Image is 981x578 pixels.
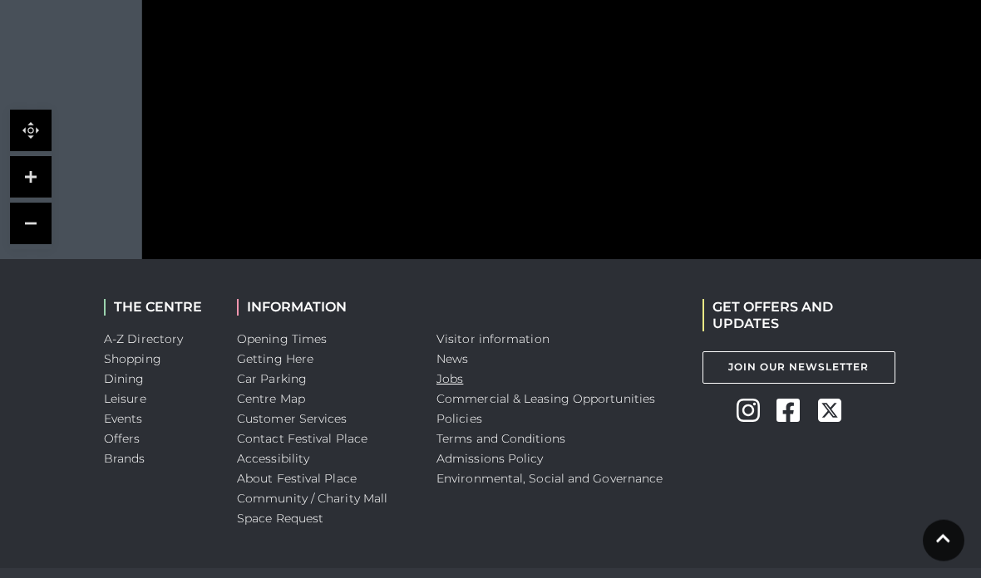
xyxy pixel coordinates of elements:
h2: GET OFFERS AND UPDATES [702,299,877,331]
a: Terms and Conditions [436,431,565,446]
a: Opening Times [237,331,327,346]
a: Commercial & Leasing Opportunities [436,391,655,406]
a: Dining [104,371,145,386]
a: Admissions Policy [436,451,544,466]
a: Join Our Newsletter [702,351,895,384]
a: Centre Map [237,391,305,406]
a: Getting Here [237,351,313,366]
a: Contact Festival Place [237,431,367,446]
a: Brands [104,451,145,466]
a: Policies [436,411,482,426]
h2: INFORMATION [237,299,412,315]
a: Environmental, Social and Governance [436,471,663,486]
a: Accessibility [237,451,309,466]
h2: THE CENTRE [104,299,212,315]
a: Community / Charity Mall Space Request [237,491,387,526]
a: Visitor information [436,331,550,346]
a: About Festival Place [237,471,357,486]
a: A-Z Directory [104,331,183,346]
a: Jobs [436,371,463,386]
a: Leisure [104,391,146,406]
a: Events [104,411,143,426]
a: Customer Services [237,411,348,426]
a: Shopping [104,351,161,366]
a: Offers [104,431,140,446]
a: News [436,351,468,366]
a: Car Parking [237,371,307,386]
